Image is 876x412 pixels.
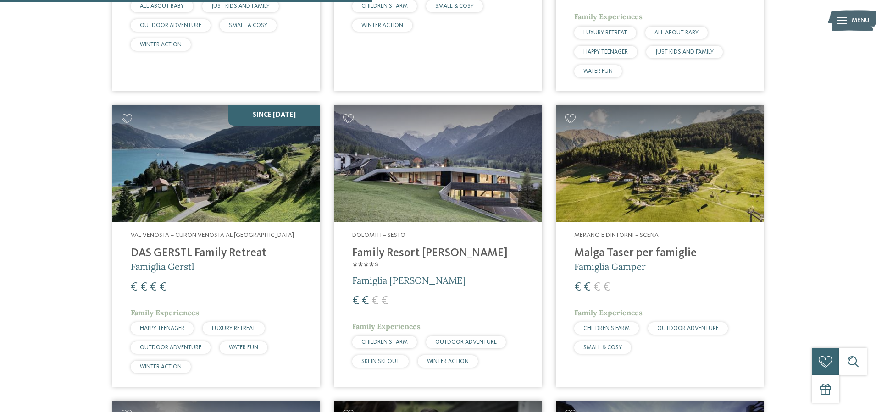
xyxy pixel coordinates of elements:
[352,322,421,331] span: Family Experiences
[361,3,408,9] span: CHILDREN’S FARM
[583,68,613,74] span: WATER FUN
[229,22,267,28] span: SMALL & COSY
[160,281,166,293] span: €
[131,281,138,293] span: €
[427,358,469,364] span: WINTER ACTION
[583,49,628,55] span: HAPPY TEENAGER
[593,281,600,293] span: €
[655,49,714,55] span: JUST KIDS AND FAMILY
[556,105,764,222] img: Cercate un hotel per famiglie? Qui troverete solo i migliori!
[657,325,719,331] span: OUTDOOR ADVENTURE
[140,281,147,293] span: €
[574,232,659,238] span: Merano e dintorni – Scena
[131,232,294,238] span: Val Venosta – Curon Venosta al [GEOGRAPHIC_DATA]
[574,281,581,293] span: €
[140,42,182,48] span: WINTER ACTION
[583,325,630,331] span: CHILDREN’S FARM
[112,105,320,222] img: Cercate un hotel per famiglie? Qui troverete solo i migliori!
[361,339,408,345] span: CHILDREN’S FARM
[362,295,369,307] span: €
[361,358,399,364] span: SKI-IN SKI-OUT
[603,281,610,293] span: €
[352,247,523,274] h4: Family Resort [PERSON_NAME] ****ˢ
[112,105,320,387] a: Cercate un hotel per famiglie? Qui troverete solo i migliori! SINCE [DATE] Val Venosta – Curon Ve...
[381,295,388,307] span: €
[131,261,194,272] span: Famiglia Gerstl
[334,105,542,387] a: Cercate un hotel per famiglie? Qui troverete solo i migliori! Dolomiti – Sesto Family Resort [PER...
[140,3,184,9] span: ALL ABOUT BABY
[574,12,643,21] span: Family Experiences
[574,247,745,260] h4: Malga Taser per famiglie
[334,105,542,222] img: Family Resort Rainer ****ˢ
[212,325,255,331] span: LUXURY RETREAT
[229,345,258,351] span: WATER FUN
[131,308,199,317] span: Family Experiences
[150,281,157,293] span: €
[574,308,643,317] span: Family Experiences
[131,247,302,260] h4: DAS GERSTL Family Retreat
[584,281,591,293] span: €
[352,232,405,238] span: Dolomiti – Sesto
[352,275,466,286] span: Famiglia [PERSON_NAME]
[583,30,627,36] span: LUXURY RETREAT
[371,295,378,307] span: €
[140,325,184,331] span: HAPPY TEENAGER
[556,105,764,387] a: Cercate un hotel per famiglie? Qui troverete solo i migliori! Merano e dintorni – Scena Malga Tas...
[140,364,182,370] span: WINTER ACTION
[140,345,201,351] span: OUTDOOR ADVENTURE
[435,3,474,9] span: SMALL & COSY
[140,22,201,28] span: OUTDOOR ADVENTURE
[211,3,270,9] span: JUST KIDS AND FAMILY
[583,345,622,351] span: SMALL & COSY
[654,30,699,36] span: ALL ABOUT BABY
[352,295,359,307] span: €
[574,261,646,272] span: Famiglia Gamper
[435,339,497,345] span: OUTDOOR ADVENTURE
[361,22,403,28] span: WINTER ACTION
